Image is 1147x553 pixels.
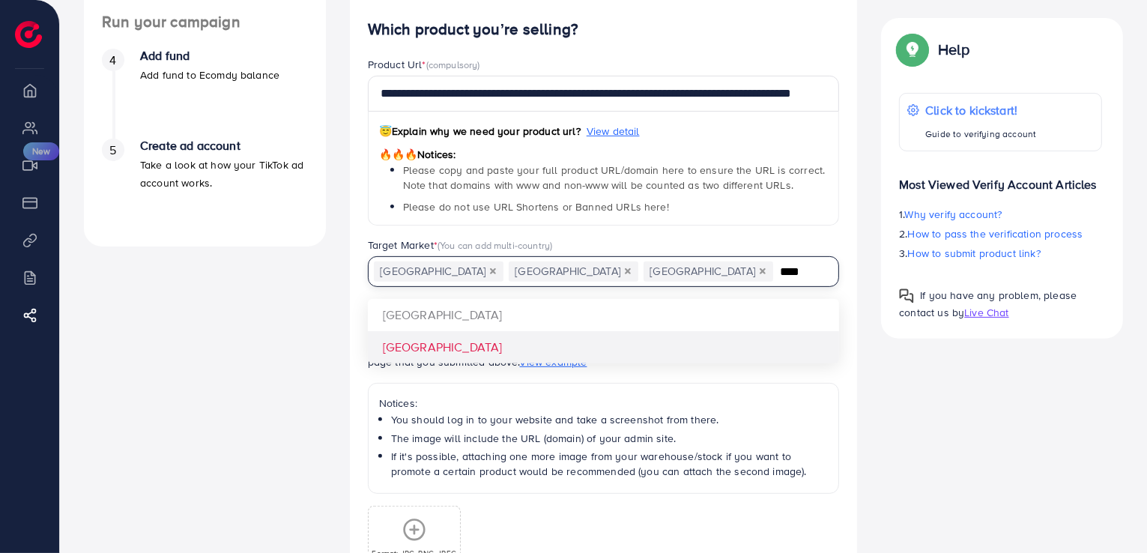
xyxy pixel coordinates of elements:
[426,58,480,71] span: (compulsory)
[899,36,926,63] img: Popup guide
[925,101,1036,119] p: Click to kickstart!
[368,57,480,72] label: Product Url
[140,66,279,84] p: Add fund to Ecomdy balance
[1083,486,1136,542] iframe: Chat
[938,40,969,58] p: Help
[899,225,1102,243] p: 2.
[908,226,1083,241] span: How to pass the verification process
[84,139,326,229] li: Create ad account
[84,49,326,139] li: Add fund
[587,124,640,139] span: View detail
[140,139,308,153] h4: Create ad account
[368,299,840,331] li: [GEOGRAPHIC_DATA]
[899,288,914,303] img: Popup guide
[368,20,840,39] h4: Which product you’re selling?
[624,268,632,275] button: Deselect Pakistan
[438,238,552,252] span: (You can add multi-country)
[759,268,766,275] button: Deselect Ukraine
[379,147,417,162] span: 🔥🔥🔥
[140,156,308,192] p: Take a look at how your TikTok ad account works.
[489,268,497,275] button: Deselect United Arab Emirates
[140,49,279,63] h4: Add fund
[84,13,326,31] h4: Run your campaign
[644,262,773,282] span: [GEOGRAPHIC_DATA]
[403,163,826,193] span: Please copy and paste your full product URL/domain here to ensure the URL is correct. Note that d...
[899,163,1102,193] p: Most Viewed Verify Account Articles
[391,449,829,480] li: If it's possible, attaching one more image from your warehouse/stock if you want to promote a cer...
[775,261,820,284] input: Search for option
[899,288,1077,320] span: If you have any problem, please contact us by
[109,142,116,159] span: 5
[368,256,840,287] div: Search for option
[379,394,829,412] p: Notices:
[899,244,1102,262] p: 3.
[905,207,1002,222] span: Why verify account?
[379,124,581,139] span: Explain why we need your product url?
[509,262,638,282] span: [GEOGRAPHIC_DATA]
[908,246,1041,261] span: How to submit product link?
[374,262,503,282] span: [GEOGRAPHIC_DATA]
[403,199,669,214] span: Please do not use URL Shortens or Banned URLs here!
[925,125,1036,143] p: Guide to verifying account
[899,205,1102,223] p: 1.
[391,412,829,427] li: You should log in to your website and take a screenshot from there.
[964,305,1008,320] span: Live Chat
[379,124,392,139] span: 😇
[368,331,840,363] li: [GEOGRAPHIC_DATA]
[109,52,116,69] span: 4
[15,21,42,48] img: logo
[379,147,456,162] span: Notices:
[391,431,829,446] li: The image will include the URL (domain) of your admin site.
[368,238,553,253] label: Target Market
